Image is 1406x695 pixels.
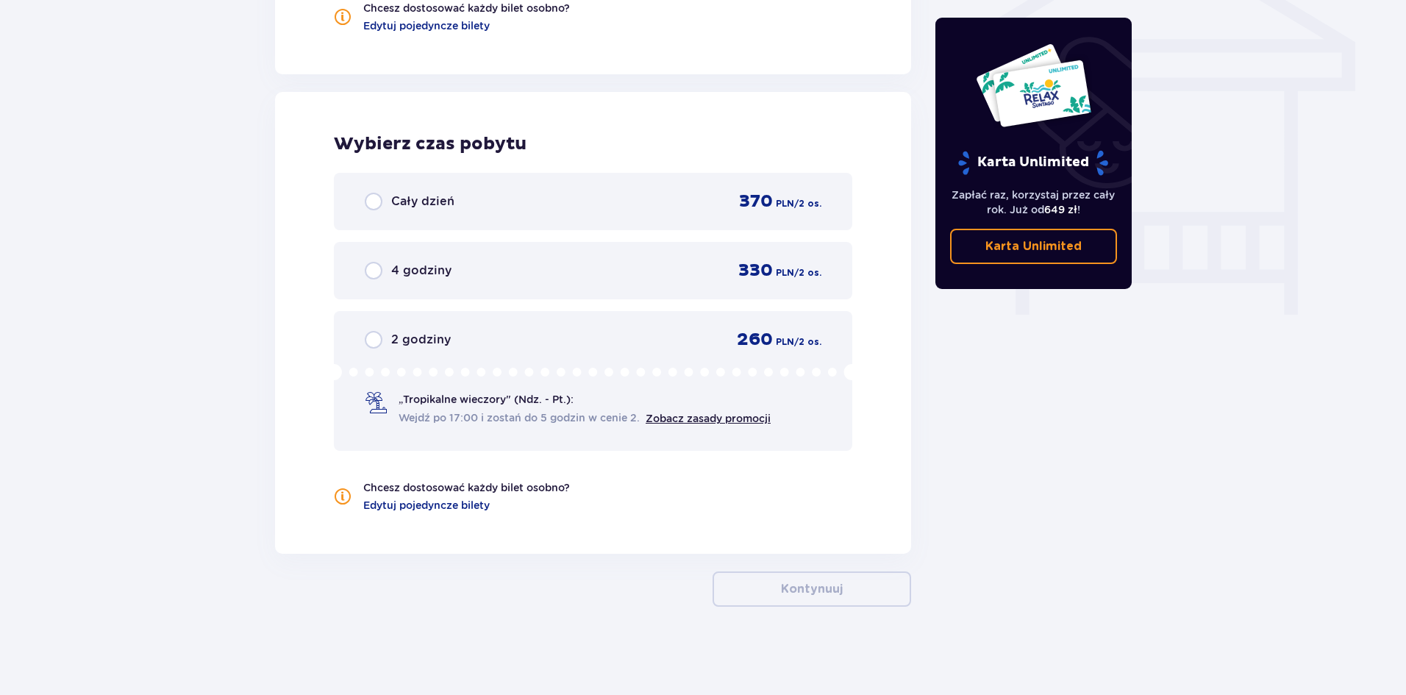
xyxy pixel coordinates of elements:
p: Karta Unlimited [957,150,1110,176]
span: Cały dzień [391,193,454,210]
p: Chcesz dostosować każdy bilet osobno? [363,480,570,495]
a: Edytuj pojedyncze bilety [363,18,490,33]
span: 649 zł [1044,204,1077,215]
span: 260 [737,329,773,351]
p: Kontynuuj [781,581,843,597]
span: 370 [739,190,773,213]
p: Karta Unlimited [985,238,1082,254]
img: Dwie karty całoroczne do Suntago z napisem 'UNLIMITED RELAX', na białym tle z tropikalnymi liśćmi... [975,43,1092,128]
span: „Tropikalne wieczory" (Ndz. - Pt.): [399,392,574,407]
h2: Wybierz czas pobytu [334,133,852,155]
p: Chcesz dostosować każdy bilet osobno? [363,1,570,15]
a: Karta Unlimited [950,229,1118,264]
span: PLN [776,266,794,279]
button: Kontynuuj [713,571,911,607]
span: / 2 os. [794,266,821,279]
a: Edytuj pojedyncze bilety [363,498,490,513]
a: Zobacz zasady promocji [646,413,771,424]
span: / 2 os. [794,197,821,210]
span: / 2 os. [794,335,821,349]
span: 4 godziny [391,263,452,279]
span: Wejdź po 17:00 i zostań do 5 godzin w cenie 2. [399,410,640,425]
span: PLN [776,197,794,210]
p: Zapłać raz, korzystaj przez cały rok. Już od ! [950,188,1118,217]
span: 330 [738,260,773,282]
span: 2 godziny [391,332,451,348]
span: PLN [776,335,794,349]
